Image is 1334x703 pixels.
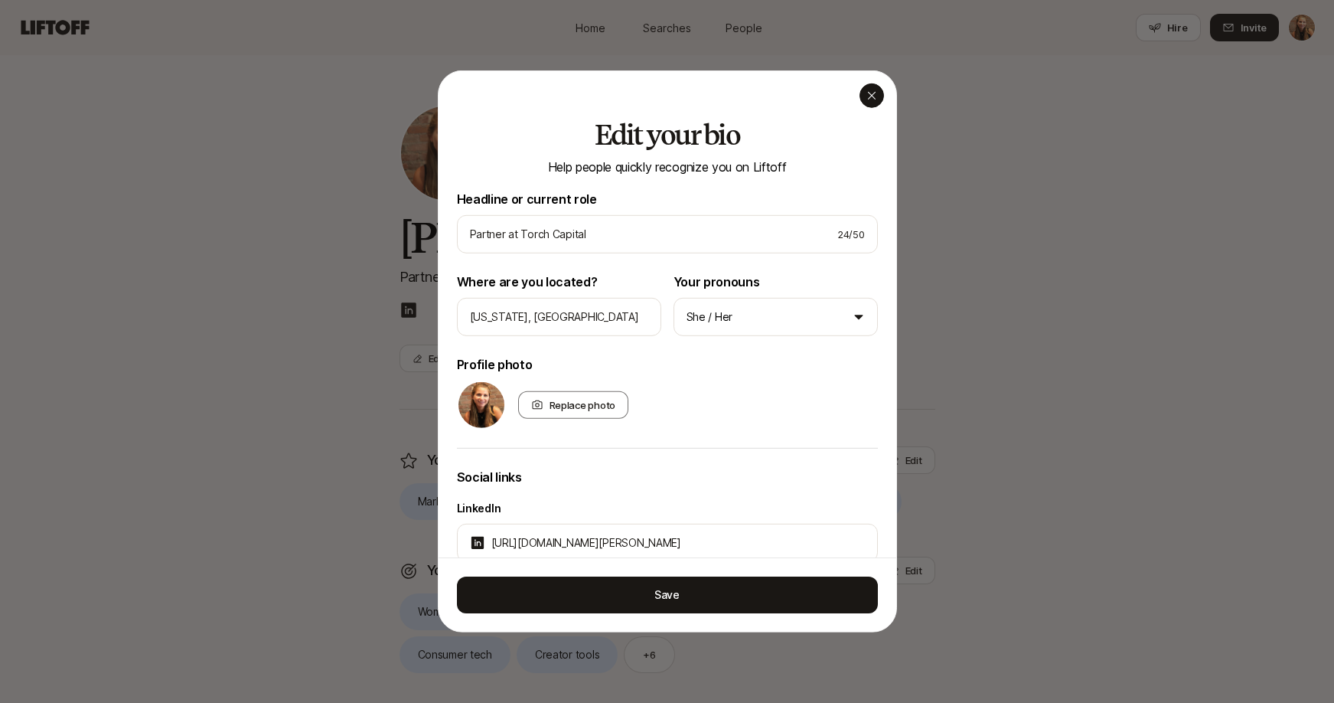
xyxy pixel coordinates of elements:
h2: Edit your bio [457,120,878,151]
p: Where are you located? [457,272,661,292]
p: Your pronouns [674,272,878,292]
div: Replace photo [518,391,629,419]
button: Save [457,577,878,613]
input: Add your LinkedIn profile URL [491,534,865,552]
p: Help people quickly recognize you on Liftoff [457,157,878,177]
input: e.g. Head of Marketing at Liftoff [470,225,825,244]
span: 24 / 50 [837,227,865,242]
input: e.g. Brooklyn, NY [470,308,648,326]
p: Social links [457,467,878,487]
p: Headline or current role [457,189,878,209]
img: linkedin-logo [470,535,485,551]
img: c777a5ab_2847_4677_84ce_f0fc07219358.jpg [458,382,504,428]
p: Profile photo [457,355,878,374]
p: LinkedIn [457,499,501,518]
